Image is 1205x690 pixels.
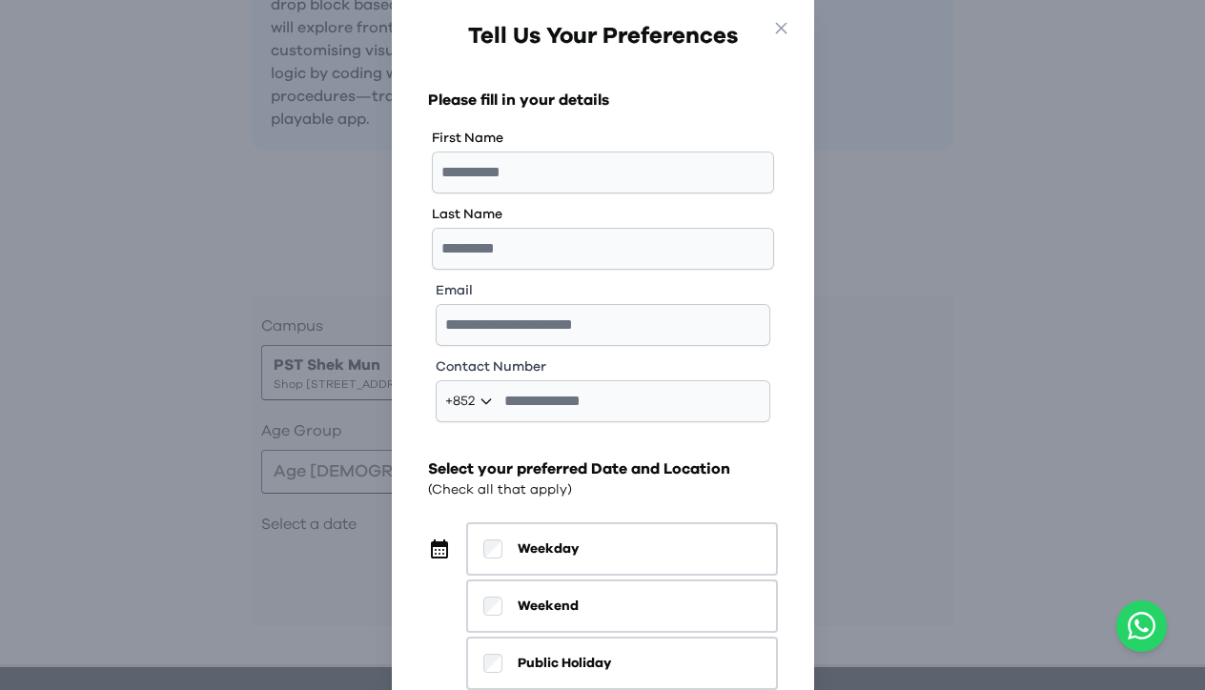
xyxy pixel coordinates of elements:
[466,579,778,633] button: Weekend
[428,457,778,480] h2: Select your preferred Date and Location
[428,480,778,500] div: (Check all that apply)
[518,654,611,673] span: Public Holiday
[466,522,778,576] button: Weekday
[432,205,774,224] label: Last Name
[428,89,778,112] h2: Please fill in your details
[518,597,579,616] span: Weekend
[432,129,774,148] label: First Name
[428,19,778,53] h1: Tell Us Your Preferences
[436,281,770,300] label: Email
[518,539,579,558] span: Weekday
[466,637,778,690] button: Public Holiday
[436,357,770,376] label: Contact Number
